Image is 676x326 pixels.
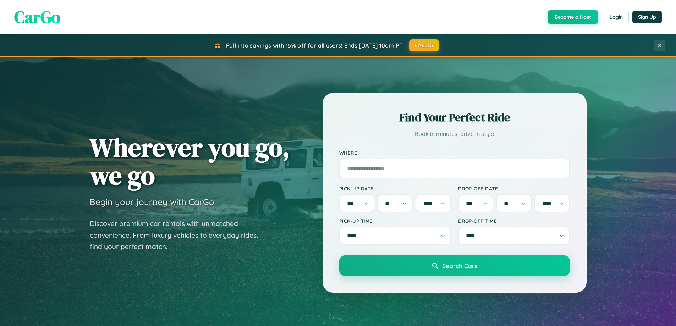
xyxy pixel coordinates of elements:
h2: Find Your Perfect Ride [339,110,570,125]
label: Pick-up Time [339,218,451,224]
button: FALL15 [409,39,439,51]
span: CarGo [14,5,60,29]
button: Search Cars [339,255,570,276]
label: Where [339,150,570,156]
h1: Wherever you go, we go [90,133,290,189]
label: Drop-off Date [458,186,570,192]
button: Login [604,11,629,23]
h3: Begin your journey with CarGo [90,197,214,207]
span: Search Cars [442,262,477,270]
label: Pick-up Date [339,186,451,192]
button: Become a Host [548,10,598,24]
p: Discover premium car rentals with unmatched convenience. From luxury vehicles to everyday rides, ... [90,218,267,253]
p: Book in minutes, drive in style [339,129,570,139]
label: Drop-off Time [458,218,570,224]
button: Sign Up [632,11,662,23]
span: Fall into savings with 15% off for all users! Ends [DATE] 10am PT. [226,42,404,49]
